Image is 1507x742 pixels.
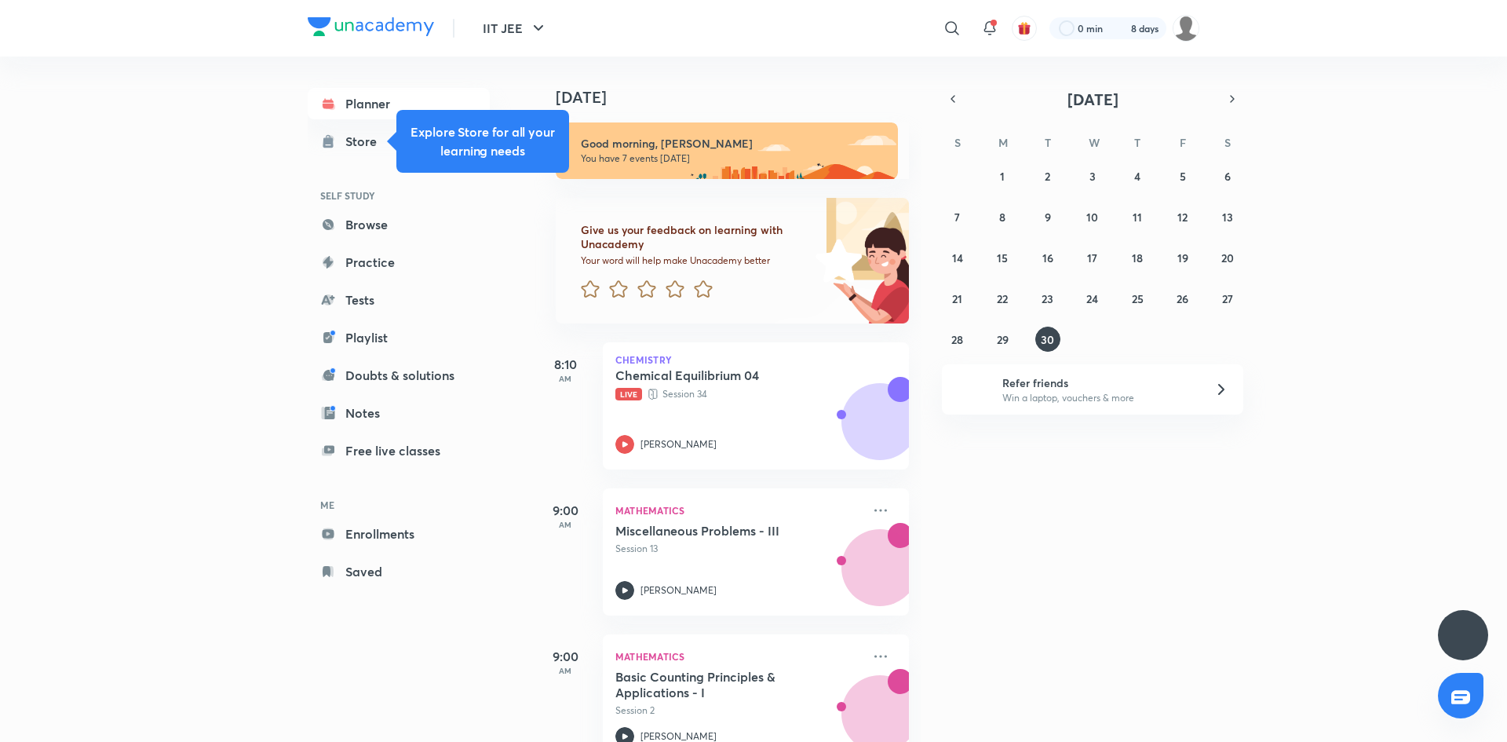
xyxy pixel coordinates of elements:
abbr: September 1, 2025 [1000,169,1005,184]
button: September 29, 2025 [990,327,1015,352]
abbr: September 30, 2025 [1041,332,1054,347]
abbr: Thursday [1134,135,1140,150]
abbr: September 18, 2025 [1132,250,1143,265]
button: September 13, 2025 [1215,204,1240,229]
abbr: September 10, 2025 [1086,210,1098,225]
button: September 20, 2025 [1215,245,1240,270]
p: Mathematics [615,647,862,666]
p: Win a laptop, vouchers & more [1002,391,1195,405]
div: Store [345,132,386,151]
abbr: Friday [1180,135,1186,150]
button: September 1, 2025 [990,163,1015,188]
p: Session 34 [615,386,862,402]
abbr: Wednesday [1089,135,1100,150]
button: September 9, 2025 [1035,204,1060,229]
abbr: September 25, 2025 [1132,291,1144,306]
h5: Basic Counting Principles & Applications - I [615,669,811,700]
button: September 2, 2025 [1035,163,1060,188]
button: September 28, 2025 [945,327,970,352]
h5: 9:00 [534,501,597,520]
img: feedback_image [762,198,909,323]
button: September 7, 2025 [945,204,970,229]
button: September 12, 2025 [1170,204,1195,229]
img: ttu [1454,626,1472,645]
a: Company Logo [308,17,434,40]
span: [DATE] [1067,89,1118,110]
img: unacademy [823,377,909,485]
button: September 21, 2025 [945,286,970,311]
button: September 27, 2025 [1215,286,1240,311]
p: Session 2 [615,704,862,718]
abbr: September 13, 2025 [1222,210,1233,225]
abbr: September 20, 2025 [1221,250,1234,265]
a: Doubts & solutions [308,360,490,391]
abbr: September 2, 2025 [1045,169,1050,184]
button: September 6, 2025 [1215,163,1240,188]
button: IIT JEE [473,13,557,44]
button: September 5, 2025 [1170,163,1195,188]
span: Live [615,388,642,400]
button: avatar [1012,16,1037,41]
abbr: September 21, 2025 [952,291,962,306]
button: September 10, 2025 [1080,204,1105,229]
p: Mathematics [615,501,862,520]
abbr: September 24, 2025 [1086,291,1098,306]
button: September 19, 2025 [1170,245,1195,270]
abbr: September 14, 2025 [952,250,963,265]
button: September 3, 2025 [1080,163,1105,188]
h6: ME [308,492,490,518]
a: Tests [308,284,490,316]
a: Store [308,126,490,157]
button: September 26, 2025 [1170,286,1195,311]
h4: [DATE] [556,88,925,107]
p: AM [534,374,597,383]
h5: 9:00 [534,647,597,666]
p: You have 7 events [DATE] [581,152,884,165]
h6: Give us your feedback on learning with Unacademy [581,223,810,251]
button: September 16, 2025 [1035,245,1060,270]
abbr: September 6, 2025 [1224,169,1231,184]
abbr: September 28, 2025 [951,332,963,347]
button: September 18, 2025 [1125,245,1150,270]
button: September 24, 2025 [1080,286,1105,311]
abbr: September 19, 2025 [1177,250,1188,265]
abbr: Saturday [1224,135,1231,150]
abbr: Monday [998,135,1008,150]
button: September 17, 2025 [1080,245,1105,270]
abbr: September 17, 2025 [1087,250,1097,265]
button: September 14, 2025 [945,245,970,270]
button: September 11, 2025 [1125,204,1150,229]
a: Browse [308,209,490,240]
a: Saved [308,556,490,587]
abbr: September 26, 2025 [1177,291,1188,306]
h5: Miscellaneous Problems - III [615,523,811,539]
img: Aayush Kumar Jha [1173,15,1199,42]
button: September 25, 2025 [1125,286,1150,311]
img: morning [556,122,898,179]
a: Planner [308,88,490,119]
h5: Chemical Equilibrium 04 [615,367,811,383]
p: [PERSON_NAME] [640,437,717,451]
h6: Good morning, [PERSON_NAME] [581,137,884,151]
p: Session 13 [615,542,862,556]
a: Practice [308,247,490,278]
abbr: September 9, 2025 [1045,210,1051,225]
img: referral [954,374,986,405]
abbr: September 8, 2025 [999,210,1005,225]
button: September 4, 2025 [1125,163,1150,188]
abbr: September 16, 2025 [1042,250,1053,265]
a: Free live classes [308,435,490,466]
button: September 15, 2025 [990,245,1015,270]
button: September 23, 2025 [1035,286,1060,311]
abbr: Sunday [954,135,961,150]
abbr: September 7, 2025 [954,210,960,225]
abbr: September 22, 2025 [997,291,1008,306]
img: avatar [1017,21,1031,35]
a: Enrollments [308,518,490,550]
p: Your word will help make Unacademy better [581,254,810,267]
h5: Explore Store for all your learning needs [409,122,556,160]
abbr: September 15, 2025 [997,250,1008,265]
abbr: September 27, 2025 [1222,291,1233,306]
p: AM [534,666,597,675]
abbr: September 4, 2025 [1134,169,1140,184]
